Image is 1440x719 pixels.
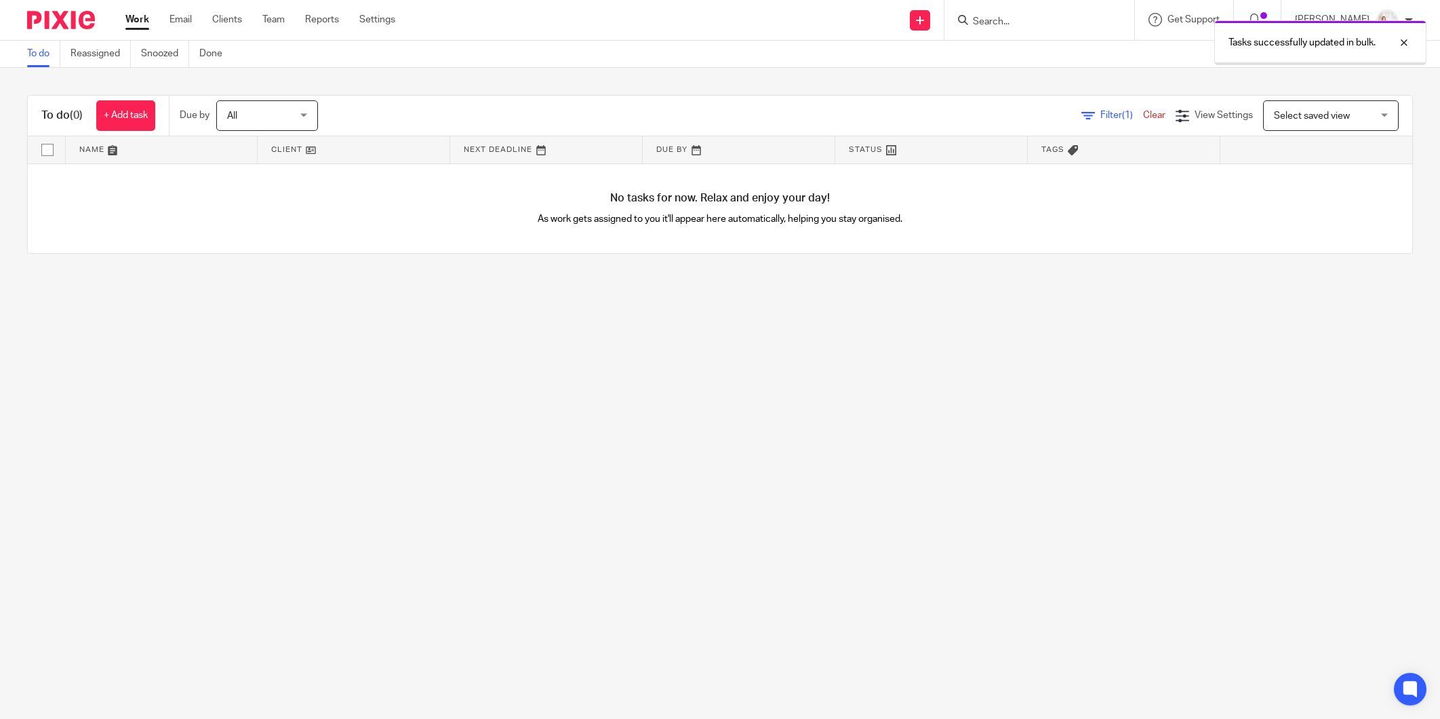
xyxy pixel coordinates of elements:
[125,13,149,26] a: Work
[1274,111,1350,121] span: Select saved view
[1376,9,1398,31] img: Image.jpeg
[305,13,339,26] a: Reports
[96,100,155,131] a: + Add task
[212,13,242,26] a: Clients
[1122,111,1133,120] span: (1)
[27,11,95,29] img: Pixie
[374,212,1066,226] p: As work gets assigned to you it'll appear here automatically, helping you stay organised.
[1143,111,1165,120] a: Clear
[359,13,395,26] a: Settings
[41,109,83,123] h1: To do
[180,109,209,122] p: Due by
[27,41,60,67] a: To do
[227,111,237,121] span: All
[141,41,189,67] a: Snoozed
[1041,146,1064,153] span: Tags
[262,13,285,26] a: Team
[1228,36,1376,50] p: Tasks successfully updated in bulk.
[28,191,1412,206] h4: No tasks for now. Relax and enjoy your day!
[169,13,192,26] a: Email
[199,41,233,67] a: Done
[71,41,131,67] a: Reassigned
[70,110,83,121] span: (0)
[1100,111,1143,120] span: Filter
[1195,111,1253,120] span: View Settings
